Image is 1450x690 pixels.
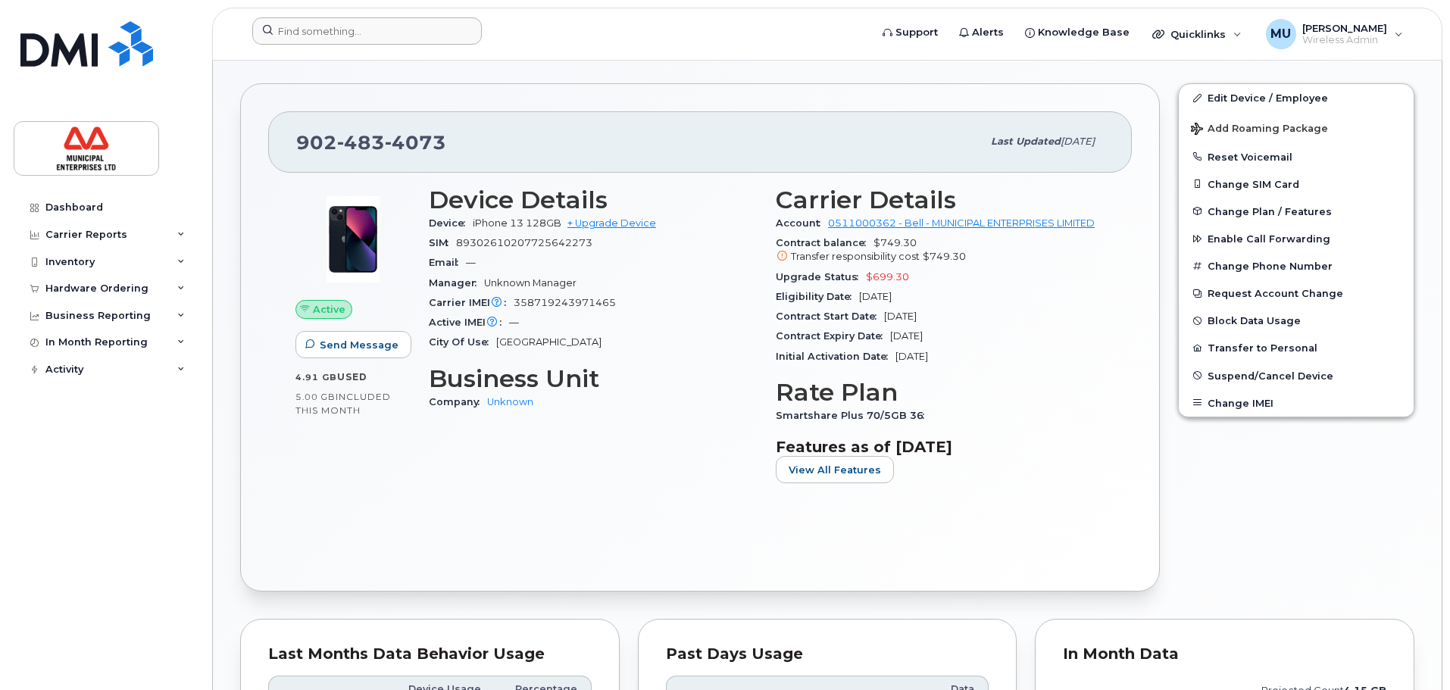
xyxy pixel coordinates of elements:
[1014,17,1140,48] a: Knowledge Base
[295,372,337,382] span: 4.91 GB
[1061,136,1095,147] span: [DATE]
[456,237,592,248] span: 89302610207725642273
[776,217,828,229] span: Account
[1208,370,1333,381] span: Suspend/Cancel Device
[895,351,928,362] span: [DATE]
[295,391,391,416] span: included this month
[1142,19,1252,49] div: Quicklinks
[385,131,446,154] span: 4073
[776,379,1105,406] h3: Rate Plan
[828,217,1095,229] a: 0511000362 - Bell - MUNICIPAL ENTERPRISES LIMITED
[1302,34,1387,46] span: Wireless Admin
[487,396,533,407] a: Unknown
[1179,389,1414,417] button: Change IMEI
[776,237,1105,264] span: $749.30
[429,365,758,392] h3: Business Unit
[313,302,345,317] span: Active
[1302,22,1387,34] span: [PERSON_NAME]
[776,330,890,342] span: Contract Expiry Date
[948,17,1014,48] a: Alerts
[776,291,859,302] span: Eligibility Date
[1179,362,1414,389] button: Suspend/Cancel Device
[1191,123,1328,137] span: Add Roaming Package
[866,271,909,283] span: $699.30
[872,17,948,48] a: Support
[1063,647,1386,662] div: In Month Data
[473,217,561,229] span: iPhone 13 128GB
[1170,28,1226,40] span: Quicklinks
[666,647,989,662] div: Past Days Usage
[1179,279,1414,307] button: Request Account Change
[484,277,577,289] span: Unknown Manager
[429,257,466,268] span: Email
[776,351,895,362] span: Initial Activation Date
[890,330,923,342] span: [DATE]
[1179,307,1414,334] button: Block Data Usage
[884,311,917,322] span: [DATE]
[776,438,1105,456] h3: Features as of [DATE]
[1179,112,1414,143] button: Add Roaming Package
[776,186,1105,214] h3: Carrier Details
[895,25,938,40] span: Support
[509,317,519,328] span: —
[567,217,656,229] a: + Upgrade Device
[429,186,758,214] h3: Device Details
[320,338,398,352] span: Send Message
[776,311,884,322] span: Contract Start Date
[1179,170,1414,198] button: Change SIM Card
[789,463,881,477] span: View All Features
[1179,84,1414,111] a: Edit Device / Employee
[295,392,336,402] span: 5.00 GB
[1270,25,1291,43] span: MU
[1179,334,1414,361] button: Transfer to Personal
[1208,205,1332,217] span: Change Plan / Features
[1208,233,1330,245] span: Enable Call Forwarding
[923,251,966,262] span: $749.30
[514,297,616,308] span: 358719243971465
[429,277,484,289] span: Manager
[859,291,892,302] span: [DATE]
[496,336,602,348] span: [GEOGRAPHIC_DATA]
[308,194,398,285] img: image20231002-3703462-1ig824h.jpeg
[429,237,456,248] span: SIM
[991,136,1061,147] span: Last updated
[429,396,487,407] span: Company
[466,257,476,268] span: —
[776,237,873,248] span: Contract balance
[429,317,509,328] span: Active IMEI
[972,25,1004,40] span: Alerts
[337,131,385,154] span: 483
[337,371,367,382] span: used
[791,251,920,262] span: Transfer responsibility cost
[1179,143,1414,170] button: Reset Voicemail
[776,271,866,283] span: Upgrade Status
[429,336,496,348] span: City Of Use
[429,297,514,308] span: Carrier IMEI
[252,17,482,45] input: Find something...
[1038,25,1130,40] span: Knowledge Base
[429,217,473,229] span: Device
[268,647,592,662] div: Last Months Data Behavior Usage
[1179,225,1414,252] button: Enable Call Forwarding
[776,410,932,421] span: Smartshare Plus 70/5GB 36
[295,331,411,358] button: Send Message
[296,131,446,154] span: 902
[1179,252,1414,279] button: Change Phone Number
[1179,198,1414,225] button: Change Plan / Features
[776,456,894,483] button: View All Features
[1255,19,1414,49] div: Matthew Uberoi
